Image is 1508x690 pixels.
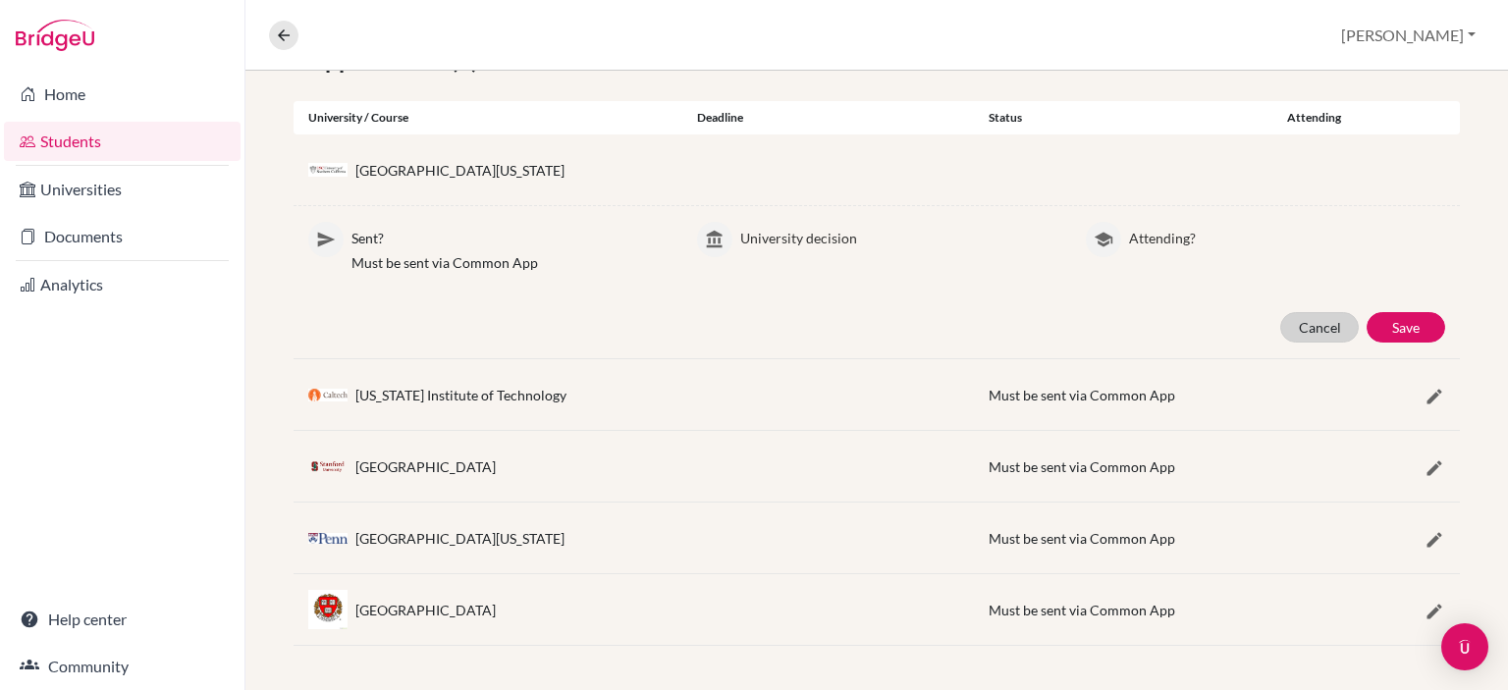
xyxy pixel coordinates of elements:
button: [PERSON_NAME] [1332,17,1484,54]
div: [GEOGRAPHIC_DATA] [355,456,496,477]
button: Cancel [1280,312,1359,343]
span: Must be sent via Common App [989,602,1175,618]
p: Attending? [1129,222,1445,248]
img: us_sta_ct1zminj.png [308,458,348,476]
a: Help center [4,600,241,639]
div: [US_STATE] Institute of Technology [355,385,566,405]
img: Bridge-U [16,20,94,51]
button: Save [1367,312,1445,343]
a: Analytics [4,265,241,304]
a: Documents [4,217,241,256]
a: Universities [4,170,241,209]
img: us_har_81u94qpg.jpeg [308,590,348,629]
a: Community [4,647,241,686]
div: Deadline [682,109,974,127]
div: [GEOGRAPHIC_DATA] [355,600,496,620]
div: [GEOGRAPHIC_DATA][US_STATE] [355,160,565,181]
div: University / Course [294,109,682,127]
div: Status [974,109,1266,127]
p: University decision [740,222,1056,248]
a: Students [4,122,241,161]
img: us_upe_j42r4331.jpeg [308,533,348,544]
div: Open Intercom Messenger [1441,623,1488,670]
p: Must be sent via Common App [351,252,668,273]
a: Home [4,75,241,114]
div: [GEOGRAPHIC_DATA][US_STATE] [355,528,565,549]
div: Attending [1266,109,1363,127]
img: us_usc_n_44g3s8.jpeg [308,163,348,178]
img: us_ctc_usx8fryn.jpeg [308,389,348,401]
p: Sent? [351,222,668,248]
span: Must be sent via Common App [989,387,1175,403]
span: Must be sent via Common App [989,458,1175,475]
span: Must be sent via Common App [989,530,1175,547]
